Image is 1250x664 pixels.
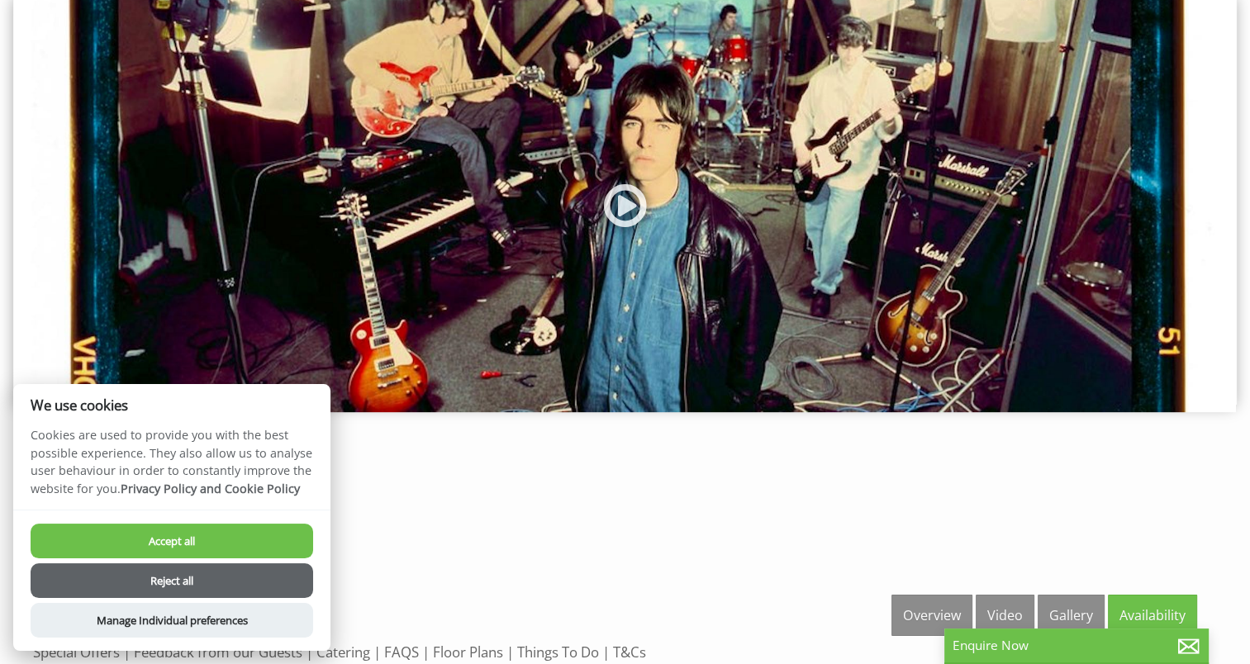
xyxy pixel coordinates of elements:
[121,481,300,496] a: Privacy Policy and Cookie Policy
[13,397,330,413] h2: We use cookies
[33,643,120,662] a: Special Offers
[517,643,599,662] a: Things To Do
[1038,595,1105,636] a: Gallery
[10,455,1240,579] iframe: Customer reviews powered by Trustpilot
[613,643,646,662] a: T&Cs
[31,603,313,638] button: Manage Individual preferences
[31,563,313,598] button: Reject all
[891,595,972,636] a: Overview
[31,524,313,558] button: Accept all
[384,643,419,662] a: FAQS
[953,637,1200,654] p: Enquire Now
[316,643,370,662] a: Catering
[13,426,330,510] p: Cookies are used to provide you with the best possible experience. They also allow us to analyse ...
[433,643,503,662] a: Floor Plans
[1108,595,1197,636] a: Availability
[976,595,1034,636] a: Video
[134,643,302,662] a: Feedback from our Guests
